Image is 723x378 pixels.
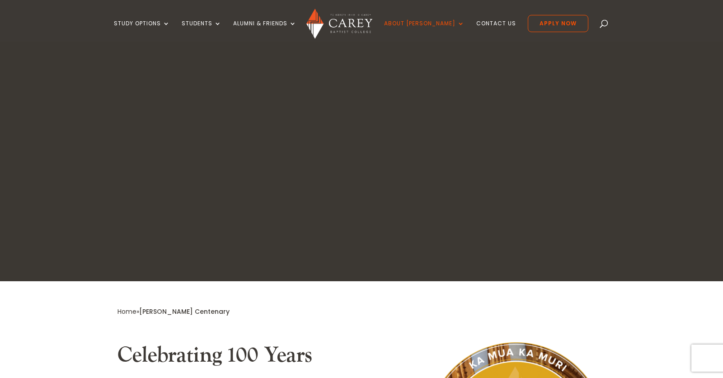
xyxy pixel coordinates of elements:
a: Home [117,307,136,316]
a: Apply Now [528,15,588,32]
img: Carey Baptist College [306,9,373,39]
a: About [PERSON_NAME] [384,20,465,42]
a: Study Options [114,20,170,42]
h2: Celebrating 100 Years [117,342,399,373]
span: [PERSON_NAME] Centenary [139,307,230,316]
a: Alumni & Friends [233,20,296,42]
a: Contact Us [476,20,516,42]
span: » [117,307,230,316]
a: Students [182,20,221,42]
